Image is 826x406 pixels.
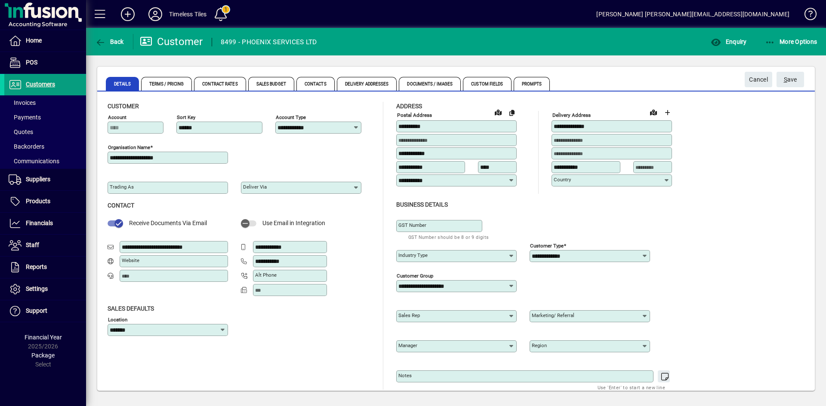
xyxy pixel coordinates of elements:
mat-label: Notes [398,372,412,379]
mat-label: Location [108,316,127,322]
a: Communications [4,154,86,168]
span: Prompts [514,77,550,91]
span: Use Email in Integration [262,220,325,226]
span: Products [26,198,50,205]
div: Timeless Tiles [169,7,206,21]
button: More Options [763,34,820,49]
mat-label: GST Number [398,222,426,228]
span: Package [31,352,55,359]
a: Products [4,191,86,212]
mat-label: Customer group [397,272,433,278]
mat-hint: GST Number should be 8 or 9 digits [408,232,489,242]
span: Payments [9,114,41,121]
button: Add [114,6,142,22]
button: Cancel [745,72,772,87]
span: Back [95,38,124,45]
mat-hint: Use 'Enter' to start a new line [598,382,665,392]
span: Business details [396,201,448,208]
mat-label: Sort key [177,114,195,120]
button: Profile [142,6,169,22]
span: Customers [26,81,55,88]
span: Custom Fields [463,77,511,91]
span: Contact [108,202,134,209]
mat-label: Industry type [398,252,428,258]
span: Terms / Pricing [141,77,192,91]
span: Backorders [9,143,44,150]
mat-label: Alt Phone [255,272,277,278]
span: Cancel [749,73,768,87]
a: Reports [4,256,86,278]
span: Contract Rates [194,77,246,91]
button: Back [93,34,126,49]
span: Financial Year [25,334,62,341]
a: View on map [491,105,505,119]
span: Receive Documents Via Email [129,220,207,226]
a: Support [4,300,86,322]
span: Support [26,307,47,314]
mat-label: Manager [398,342,417,348]
a: Financials [4,213,86,234]
div: [PERSON_NAME] [PERSON_NAME][EMAIL_ADDRESS][DOMAIN_NAME] [596,7,789,21]
a: Home [4,30,86,52]
span: Sales Budget [248,77,294,91]
mat-label: Country [554,177,571,183]
a: View on map [647,105,660,119]
span: Settings [26,285,48,292]
div: 8499 - PHOENIX SERVICES LTD [221,35,317,49]
mat-label: Website [122,257,139,263]
button: Choose address [660,106,674,119]
a: Knowledge Base [798,2,815,30]
span: Enquiry [711,38,746,45]
a: Settings [4,278,86,300]
span: S [784,76,787,83]
mat-label: Organisation name [108,144,150,150]
button: Save [777,72,804,87]
span: Contacts [296,77,335,91]
span: Home [26,37,42,44]
mat-label: Sales rep [398,312,420,318]
mat-label: Account Type [276,114,306,120]
span: Financials [26,220,53,226]
a: Payments [4,110,86,125]
span: POS [26,59,37,66]
span: Sales defaults [108,305,154,312]
a: Invoices [4,95,86,110]
a: Backorders [4,139,86,154]
span: ave [784,73,797,87]
a: Staff [4,235,86,256]
mat-label: Marketing/ Referral [532,312,574,318]
span: Invoices [9,99,36,106]
span: Address [396,103,422,110]
span: More Options [765,38,817,45]
span: Details [106,77,139,91]
mat-label: Deliver via [243,184,267,190]
span: Suppliers [26,176,50,183]
button: Enquiry [709,34,749,49]
span: Delivery Addresses [337,77,397,91]
mat-label: Account [108,114,126,120]
app-page-header-button: Back [86,34,133,49]
a: Suppliers [4,169,86,190]
a: POS [4,52,86,73]
span: Documents / Images [399,77,461,91]
div: Customer [140,35,203,49]
button: Copy to Delivery address [505,106,519,119]
mat-label: Region [532,342,547,348]
a: Quotes [4,125,86,139]
span: Customer [108,103,139,110]
span: Quotes [9,128,33,135]
span: Reports [26,263,47,270]
span: Staff [26,241,39,248]
span: Communications [9,158,59,165]
mat-label: Trading as [110,184,134,190]
mat-label: Customer type [530,242,564,248]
